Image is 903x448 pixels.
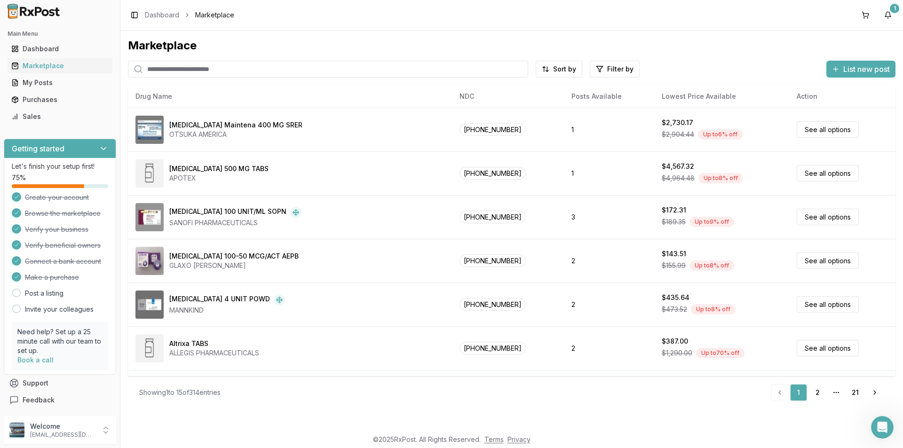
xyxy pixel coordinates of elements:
div: $4,567.32 [662,162,694,171]
th: Action [789,85,895,108]
td: 2 [564,326,654,370]
div: Marketplace [11,61,109,71]
div: $2,730.17 [662,118,693,127]
div: GLAXO [PERSON_NAME] [169,261,299,270]
td: 3 [564,195,654,239]
div: MANNKIND [169,306,285,315]
span: Verify beneficial owners [25,241,101,250]
span: $4,964.48 [662,173,695,183]
a: Dashboard [8,40,112,57]
p: Welcome [30,422,95,431]
div: [MEDICAL_DATA] 4 UNIT POWD [169,294,270,306]
a: See all options [797,165,859,181]
span: [PHONE_NUMBER] [459,254,526,267]
div: [MEDICAL_DATA] 500 MG TABS [169,164,269,173]
div: Showing 1 to 15 of 314 entries [139,388,221,397]
img: RxPost Logo [4,4,64,19]
h3: Getting started [12,143,64,154]
a: Privacy [507,435,531,443]
a: Invite your colleagues [25,305,94,314]
span: Create your account [25,193,89,202]
th: Posts Available [564,85,654,108]
td: 2 [564,239,654,283]
img: Abiraterone Acetate 500 MG TABS [135,159,164,188]
td: 1 [564,151,654,195]
span: $155.99 [662,261,686,270]
button: My Posts [4,75,116,90]
a: See all options [797,340,859,356]
div: Up to 6 % off [698,129,743,140]
span: Browse the marketplace [25,209,101,218]
nav: pagination [771,384,884,401]
a: Book a call [17,356,54,364]
div: $143.51 [662,249,686,259]
span: $1,290.00 [662,348,692,358]
div: ALLEGIS PHARMACEUTICALS [169,348,259,358]
div: Marketplace [128,38,895,53]
img: Altrixa TABS [135,334,164,362]
div: Up to 8 % off [698,173,743,183]
div: $435.64 [662,293,689,302]
img: Afrezza 4 UNIT POWD [135,291,164,319]
td: 1 [564,108,654,151]
a: Go to next page [865,384,884,401]
button: Dashboard [4,41,116,56]
div: $172.31 [662,205,686,215]
a: See all options [797,121,859,138]
span: 75 % [12,173,26,182]
div: SANOFI PHARMACEUTICALS [169,218,301,228]
img: Abilify Maintena 400 MG SRER [135,116,164,144]
a: 21 [847,384,863,401]
button: Feedback [4,392,116,409]
a: Post a listing [25,289,63,298]
span: [PHONE_NUMBER] [459,298,526,311]
a: List new post [826,65,895,75]
span: Sort by [553,64,576,74]
span: [PHONE_NUMBER] [459,123,526,136]
a: 1 [790,384,807,401]
button: List new post [826,61,895,78]
span: Verify your business [25,225,88,234]
div: $387.00 [662,337,688,346]
a: My Posts [8,74,112,91]
a: Terms [484,435,504,443]
span: Feedback [23,395,55,405]
th: Drug Name [128,85,452,108]
div: Up to 8 % off [691,304,736,314]
a: 2 [809,384,826,401]
span: List new post [843,63,890,75]
span: Marketplace [195,10,234,20]
div: Purchases [11,95,109,104]
p: Let's finish your setup first! [12,162,108,171]
span: [PHONE_NUMBER] [459,167,526,180]
span: $189.35 [662,217,686,227]
button: Marketplace [4,58,116,73]
button: 1 [880,8,895,23]
div: APOTEX [169,173,269,183]
div: Sales [11,112,109,121]
div: Up to 70 % off [696,348,745,358]
span: [PHONE_NUMBER] [459,211,526,223]
td: 26 [564,370,654,414]
iframe: Intercom live chat [871,416,894,439]
p: Need help? Set up a 25 minute call with our team to set up. [17,327,103,355]
a: See all options [797,296,859,313]
h2: Main Menu [8,30,112,38]
div: Altrixa TABS [169,339,208,348]
nav: breadcrumb [145,10,234,20]
th: Lowest Price Available [654,85,790,108]
div: Up to 9 % off [689,217,734,227]
span: [PHONE_NUMBER] [459,342,526,354]
td: 2 [564,283,654,326]
div: [MEDICAL_DATA] 100-50 MCG/ACT AEPB [169,252,299,261]
span: Connect a bank account [25,257,101,266]
div: Dashboard [11,44,109,54]
button: Filter by [590,61,640,78]
img: Advair Diskus 100-50 MCG/ACT AEPB [135,247,164,275]
button: Sort by [536,61,582,78]
span: Filter by [607,64,634,74]
a: See all options [797,252,859,269]
th: NDC [452,85,564,108]
img: User avatar [9,423,24,438]
p: [EMAIL_ADDRESS][DOMAIN_NAME] [30,431,95,439]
